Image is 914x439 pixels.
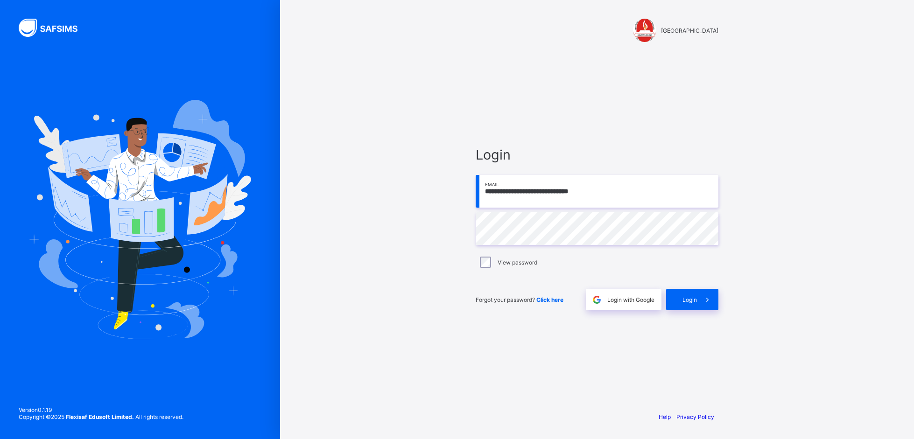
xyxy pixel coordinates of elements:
a: Privacy Policy [676,413,714,420]
span: Login with Google [607,296,654,303]
span: Login [476,146,718,163]
span: Version 0.1.19 [19,406,183,413]
span: Copyright © 2025 All rights reserved. [19,413,183,420]
a: Help [659,413,671,420]
label: View password [498,259,537,266]
img: google.396cfc9801f0270233282035f929180a.svg [591,294,602,305]
span: [GEOGRAPHIC_DATA] [661,27,718,34]
span: Forgot your password? [476,296,563,303]
img: Hero Image [29,100,251,339]
img: SAFSIMS Logo [19,19,89,37]
a: Click here [536,296,563,303]
strong: Flexisaf Edusoft Limited. [66,413,134,420]
span: Login [682,296,697,303]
